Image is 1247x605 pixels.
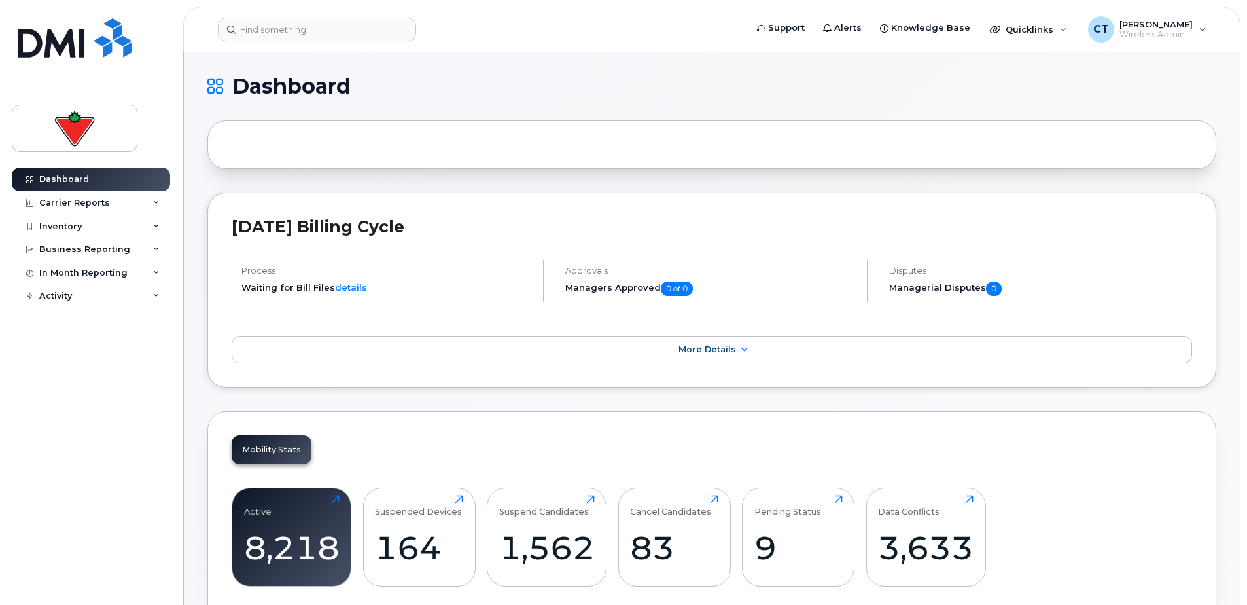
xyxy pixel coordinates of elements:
[375,495,462,517] div: Suspended Devices
[889,266,1192,276] h4: Disputes
[678,344,736,354] span: More Details
[630,528,718,567] div: 83
[499,528,595,567] div: 1,562
[375,528,463,567] div: 164
[878,495,974,579] a: Data Conflicts3,633
[754,495,843,579] a: Pending Status9
[565,282,856,296] h5: Managers Approved
[244,528,340,567] div: 8,218
[986,282,1002,296] span: 0
[335,282,367,293] a: details
[241,282,532,294] li: Waiting for Bill Files
[499,495,589,517] div: Suspend Candidates
[878,528,974,567] div: 3,633
[232,77,351,96] span: Dashboard
[754,528,843,567] div: 9
[630,495,711,517] div: Cancel Candidates
[661,282,693,296] span: 0 of 0
[499,495,595,579] a: Suspend Candidates1,562
[878,495,940,517] div: Data Conflicts
[244,495,340,579] a: Active8,218
[232,217,1192,236] h2: [DATE] Billing Cycle
[244,495,272,517] div: Active
[565,266,856,276] h4: Approvals
[241,266,532,276] h4: Process
[375,495,463,579] a: Suspended Devices164
[889,282,1192,296] h5: Managerial Disputes
[754,495,821,517] div: Pending Status
[630,495,718,579] a: Cancel Candidates83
